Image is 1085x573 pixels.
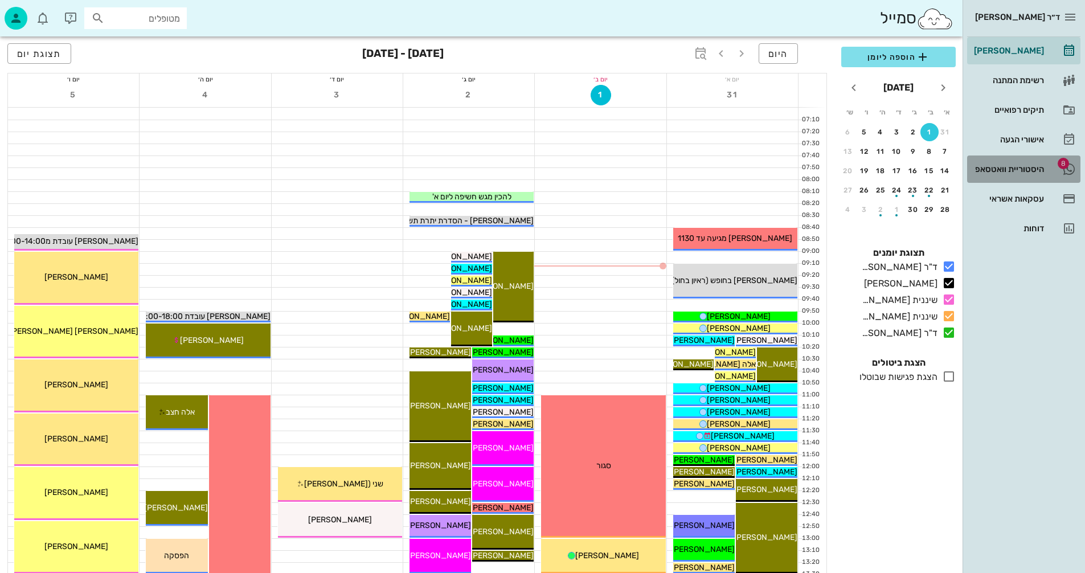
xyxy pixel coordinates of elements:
span: [PERSON_NAME] [144,503,208,513]
div: 08:50 [799,235,822,244]
span: [PERSON_NAME] [44,542,108,551]
span: [PERSON_NAME] [470,419,534,429]
div: יום ו׳ [8,73,139,85]
a: [PERSON_NAME] [967,37,1080,64]
span: [PERSON_NAME] [692,371,756,381]
div: רשימת המתנה [972,76,1044,85]
button: 19 [855,162,874,180]
button: חודש הבא [844,77,864,98]
div: 11:30 [799,426,822,436]
span: [PERSON_NAME] [734,455,797,465]
a: תיקים רפואיים [967,96,1080,124]
button: 6 [839,123,857,141]
div: 10 [888,148,906,155]
span: [PERSON_NAME] בחופש (ראיון בחול) [672,276,797,285]
div: 26 [855,186,874,194]
span: 1 [591,90,611,100]
button: 4 [871,123,890,141]
th: ו׳ [858,103,873,122]
button: 4 [195,85,216,105]
button: 3 [855,200,874,219]
button: 24 [888,181,906,199]
div: 10:30 [799,354,822,364]
span: ד״ר [PERSON_NAME] [975,12,1060,22]
span: [PERSON_NAME] [707,443,771,453]
div: 28 [936,206,955,214]
div: 08:40 [799,223,822,232]
span: [PERSON_NAME] [180,335,244,345]
div: 4 [839,206,857,214]
div: 12:10 [799,474,822,484]
th: ד׳ [891,103,906,122]
span: [PERSON_NAME] מגיעה עד 1130 [678,234,792,243]
div: 16 [904,167,922,175]
div: יום ג׳ [403,73,534,85]
div: עסקאות אשראי [972,194,1044,203]
div: היסטוריית וואטסאפ [972,165,1044,174]
div: 29 [920,206,939,214]
div: אישורי הגעה [972,135,1044,144]
a: עסקאות אשראי [967,185,1080,212]
div: סמייל [880,6,953,31]
span: [PERSON_NAME] [734,485,797,494]
div: 1 [888,206,906,214]
div: 07:10 [799,115,822,125]
button: 1 [888,200,906,219]
div: 09:10 [799,259,822,268]
span: הפסקה [164,551,189,560]
div: 09:20 [799,271,822,280]
button: 13 [839,142,857,161]
span: 3 [327,90,347,100]
span: [PERSON_NAME] רעננה [447,551,534,560]
th: ה׳ [875,103,890,122]
span: [PERSON_NAME] [44,272,108,282]
button: 5 [63,85,84,105]
div: שיננית [PERSON_NAME] [857,310,937,324]
button: 5 [855,123,874,141]
div: 08:30 [799,211,822,220]
div: 12:20 [799,486,822,496]
button: 27 [839,181,857,199]
span: [PERSON_NAME] [671,479,735,489]
div: 13:00 [799,534,822,543]
button: 3 [327,85,347,105]
button: 7 [936,142,955,161]
span: [PERSON_NAME] [671,521,735,530]
div: 4 [871,128,890,136]
div: 08:10 [799,187,822,197]
div: 12:30 [799,498,822,507]
button: 10 [888,142,906,161]
span: [PERSON_NAME] [44,380,108,390]
div: 3 [888,128,906,136]
div: 22 [920,186,939,194]
button: 14 [936,162,955,180]
span: [PERSON_NAME] [470,383,534,393]
span: [PERSON_NAME] [470,347,534,357]
span: [PERSON_NAME] [707,324,771,333]
a: אישורי הגעה [967,126,1080,153]
button: 29 [920,200,939,219]
span: [PERSON_NAME] [671,467,735,477]
button: 25 [871,181,890,199]
button: הוספה ליומן [841,47,956,67]
span: [PERSON_NAME] [470,443,534,453]
div: ד"ר [PERSON_NAME] [857,260,937,274]
span: [PERSON_NAME] [671,455,735,465]
span: [PERSON_NAME] [575,551,639,560]
div: 10:00 [799,318,822,328]
button: [DATE] [879,76,918,99]
span: היום [768,48,788,59]
span: [PERSON_NAME] [671,335,735,345]
th: ג׳ [907,103,922,122]
div: 13:10 [799,546,822,555]
div: 17 [888,167,906,175]
div: יום ב׳ [535,73,666,85]
div: 11:00 [799,390,822,400]
span: [PERSON_NAME] [428,264,492,273]
div: 11:10 [799,402,822,412]
div: תיקים רפואיים [972,105,1044,114]
span: [PERSON_NAME] [707,312,771,321]
div: יום א׳ [667,73,798,85]
div: 07:30 [799,139,822,149]
div: [PERSON_NAME] [859,277,937,290]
